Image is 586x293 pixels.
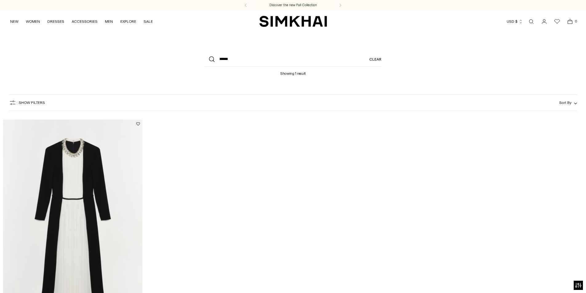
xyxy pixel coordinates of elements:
[269,3,317,8] a: Discover the new Fall Collection
[369,52,381,67] a: Clear
[19,101,45,105] span: Show Filters
[559,101,572,105] span: Sort By
[280,67,306,76] h1: Showing 1 result
[205,52,219,67] button: Search
[507,15,523,28] button: USD $
[551,15,563,28] a: Wishlist
[538,15,550,28] a: Go to the account page
[559,99,577,106] button: Sort By
[10,15,18,28] a: NEW
[573,18,579,24] span: 0
[525,15,537,28] a: Open search modal
[26,15,40,28] a: WOMEN
[9,98,45,108] button: Show Filters
[259,15,327,27] a: SIMKHAI
[564,15,576,28] a: Open cart modal
[120,15,136,28] a: EXPLORE
[105,15,113,28] a: MEN
[136,122,140,126] button: Add to Wishlist
[72,15,98,28] a: ACCESSORIES
[144,15,153,28] a: SALE
[47,15,64,28] a: DRESSES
